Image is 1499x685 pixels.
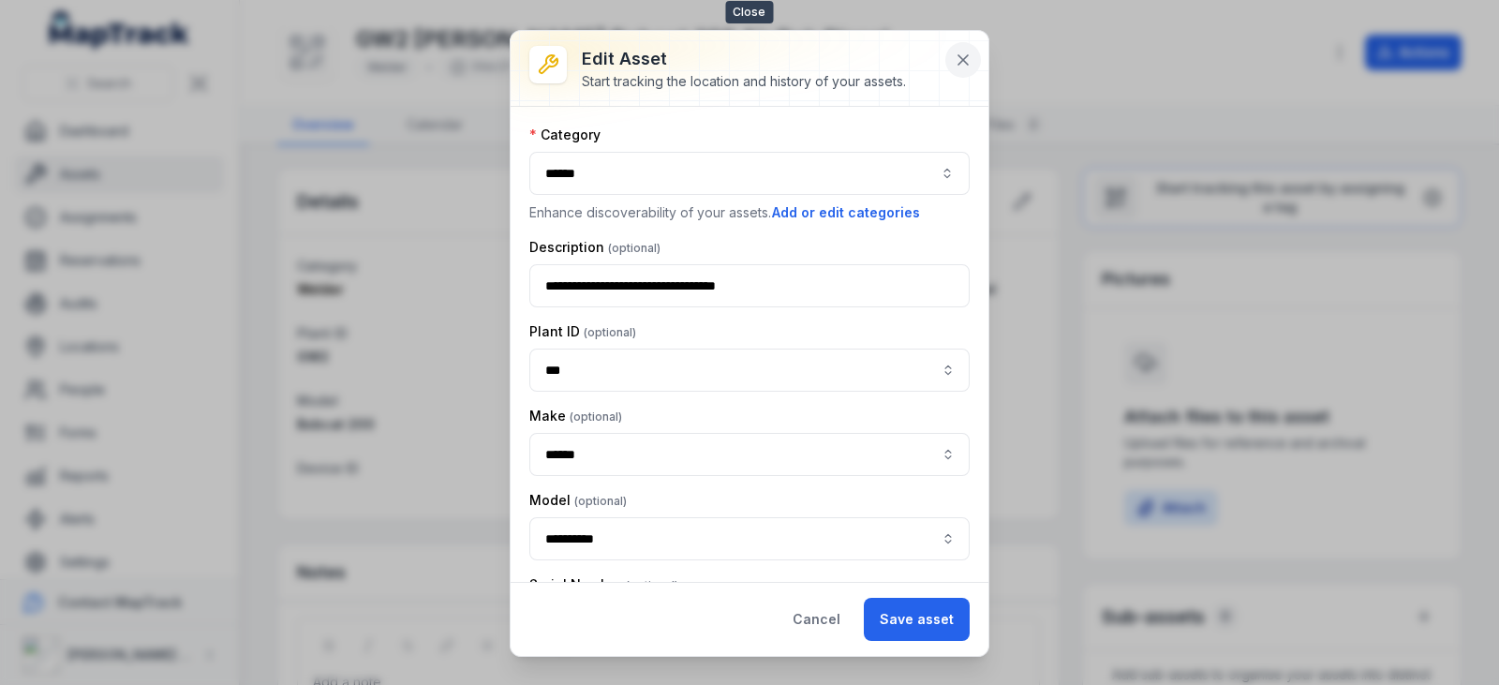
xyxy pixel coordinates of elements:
label: Description [529,238,660,257]
label: Make [529,407,622,425]
label: Model [529,491,627,510]
p: Enhance discoverability of your assets. [529,202,970,223]
label: Serial Number [529,575,678,594]
input: asset-edit:cf[7b2ad715-4ce1-4afd-baaf-5d2b22496a4d]-label [529,517,970,560]
label: Category [529,126,601,144]
h3: Edit asset [582,46,906,72]
button: Add or edit categories [771,202,921,223]
button: Save asset [864,598,970,641]
button: Cancel [777,598,856,641]
span: Close [725,1,773,23]
input: asset-edit:cf[e286c480-ed88-4656-934e-cbe2f059b42e]-label [529,349,970,392]
div: Start tracking the location and history of your assets. [582,72,906,91]
label: Plant ID [529,322,636,341]
input: asset-edit:cf[8551d161-b1ce-4bc5-a3dd-9fa232d53e47]-label [529,433,970,476]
